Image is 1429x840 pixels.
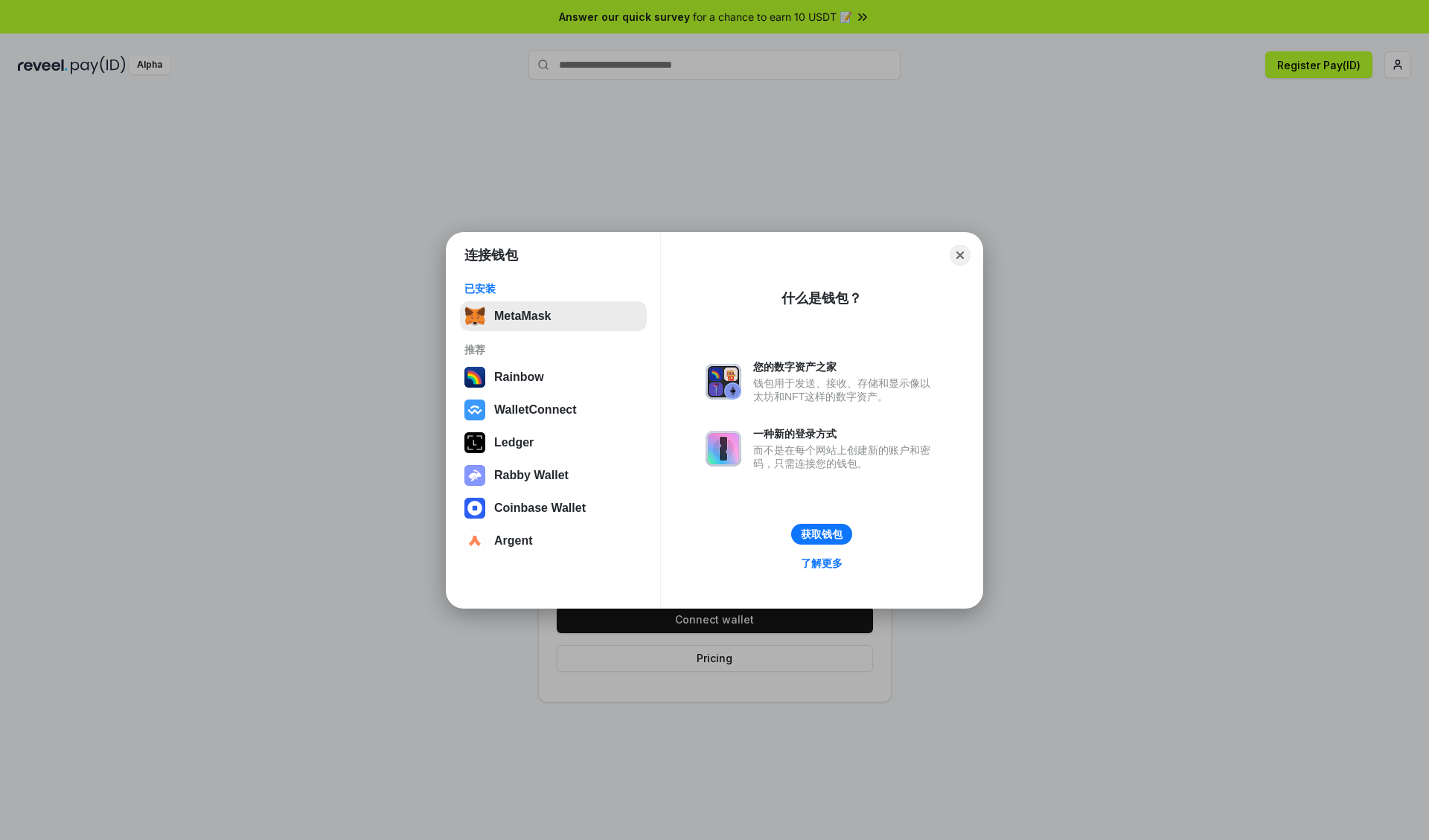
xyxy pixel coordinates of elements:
[464,400,485,420] img: svg+xml,%3Csvg%20width%3D%2228%22%20height%3D%2228%22%20viewBox%3D%220%200%2028%2028%22%20fill%3D...
[706,364,741,400] img: svg+xml,%3Csvg%20xmlns%3D%22http%3A%2F%2Fwww.w3.org%2F2000%2Fsvg%22%20fill%3D%22none%22%20viewBox...
[460,362,647,392] button: Rainbow
[464,282,642,295] div: 已安装
[460,428,647,458] button: Ledger
[494,371,544,384] div: Rainbow
[801,557,843,570] div: 了解更多
[464,432,485,453] img: svg+xml,%3Csvg%20xmlns%3D%22http%3A%2F%2Fwww.w3.org%2F2000%2Fsvg%22%20width%3D%2228%22%20height%3...
[494,436,534,449] div: Ledger
[801,528,843,541] div: 获取钱包
[791,524,852,545] button: 获取钱包
[464,367,485,388] img: svg+xml,%3Csvg%20width%3D%22120%22%20height%3D%22120%22%20viewBox%3D%220%200%20120%20120%22%20fil...
[464,306,485,327] img: svg+xml,%3Csvg%20fill%3D%22none%22%20height%3D%2233%22%20viewBox%3D%220%200%2035%2033%22%20width%...
[464,530,485,551] img: svg+xml,%3Csvg%20width%3D%2228%22%20height%3D%2228%22%20viewBox%3D%220%200%2028%2028%22%20fill%3D...
[753,427,938,440] div: 一种新的登录方式
[464,246,518,264] h1: 连接钱包
[464,343,642,356] div: 推荐
[753,443,938,470] div: 而不是在每个网站上创建新的账户和密码，只需连接您的钱包。
[460,493,647,523] button: Coinbase Wallet
[753,360,938,373] div: 您的数字资产之家
[706,431,741,467] img: svg+xml,%3Csvg%20xmlns%3D%22http%3A%2F%2Fwww.w3.org%2F2000%2Fsvg%22%20fill%3D%22none%22%20viewBox...
[464,498,485,519] img: svg+xml,%3Csvg%20width%3D%2228%22%20height%3D%2228%22%20viewBox%3D%220%200%2028%2028%22%20fill%3D...
[460,461,647,490] button: Rabby Wallet
[494,534,533,548] div: Argent
[494,469,569,482] div: Rabby Wallet
[464,465,485,486] img: svg+xml,%3Csvg%20xmlns%3D%22http%3A%2F%2Fwww.w3.org%2F2000%2Fsvg%22%20fill%3D%22none%22%20viewBox...
[460,301,647,331] button: MetaMask
[460,395,647,425] button: WalletConnect
[494,501,586,515] div: Coinbase Wallet
[950,245,971,266] button: Close
[494,403,577,417] div: WalletConnect
[753,376,938,403] div: 钱包用于发送、接收、存储和显示像以太坊和NFT这样的数字资产。
[460,526,647,556] button: Argent
[781,289,862,307] div: 什么是钱包？
[792,554,851,573] a: 了解更多
[494,310,551,323] div: MetaMask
